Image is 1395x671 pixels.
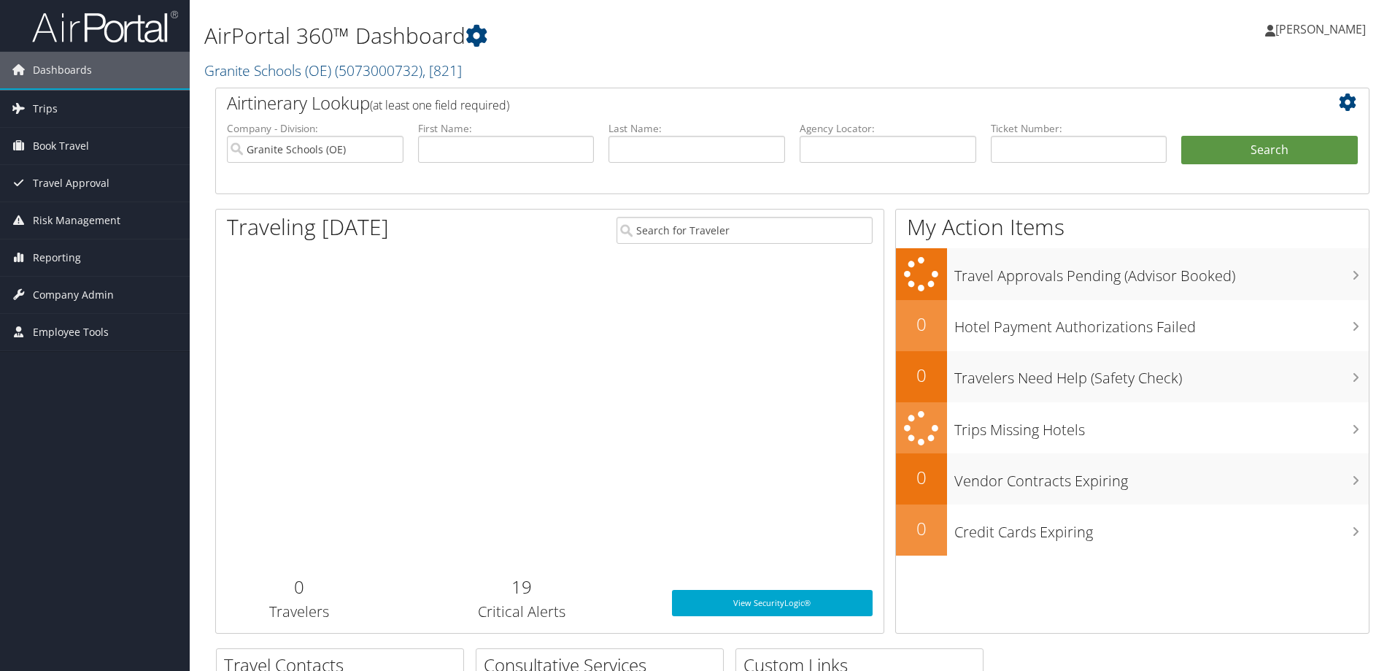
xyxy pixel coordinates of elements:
h1: AirPortal 360™ Dashboard [204,20,989,51]
a: 0Credit Cards Expiring [896,505,1369,556]
img: airportal-logo.png [32,9,178,44]
label: Company - Division: [227,121,403,136]
span: Employee Tools [33,314,109,350]
span: Reporting [33,239,81,276]
h3: Travelers [227,602,372,622]
span: Book Travel [33,128,89,164]
h1: Traveling [DATE] [227,212,389,242]
h3: Hotel Payment Authorizations Failed [954,310,1369,337]
h3: Vendor Contracts Expiring [954,464,1369,491]
a: 0Vendor Contracts Expiring [896,453,1369,505]
label: First Name: [418,121,595,136]
span: Risk Management [33,202,120,239]
a: Trips Missing Hotels [896,402,1369,454]
a: Granite Schools (OE) [204,61,462,80]
label: Agency Locator: [800,121,976,136]
h3: Trips Missing Hotels [954,413,1369,440]
span: ( 5073000732 ) [335,61,422,80]
h2: 0 [896,516,947,541]
h2: 19 [394,575,650,599]
a: [PERSON_NAME] [1265,7,1380,51]
h2: 0 [896,465,947,490]
a: 0Travelers Need Help (Safety Check) [896,351,1369,402]
span: [PERSON_NAME] [1275,21,1366,37]
a: 0Hotel Payment Authorizations Failed [896,300,1369,351]
a: View SecurityLogic® [672,590,873,616]
h3: Travel Approvals Pending (Advisor Booked) [954,258,1369,286]
input: Search for Traveler [617,217,873,244]
h2: 0 [896,363,947,388]
h3: Critical Alerts [394,602,650,622]
span: (at least one field required) [370,97,509,113]
span: Travel Approval [33,165,109,202]
span: Trips [33,91,58,127]
h2: 0 [227,575,372,599]
h3: Travelers Need Help (Safety Check) [954,361,1369,388]
h2: Airtinerary Lookup [227,91,1261,115]
h1: My Action Items [896,212,1369,242]
label: Ticket Number: [991,121,1167,136]
button: Search [1181,136,1358,165]
span: Company Admin [33,277,114,313]
span: , [ 821 ] [422,61,462,80]
span: Dashboards [33,52,92,88]
label: Last Name: [608,121,785,136]
h2: 0 [896,312,947,337]
h3: Credit Cards Expiring [954,515,1369,542]
a: Travel Approvals Pending (Advisor Booked) [896,248,1369,300]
